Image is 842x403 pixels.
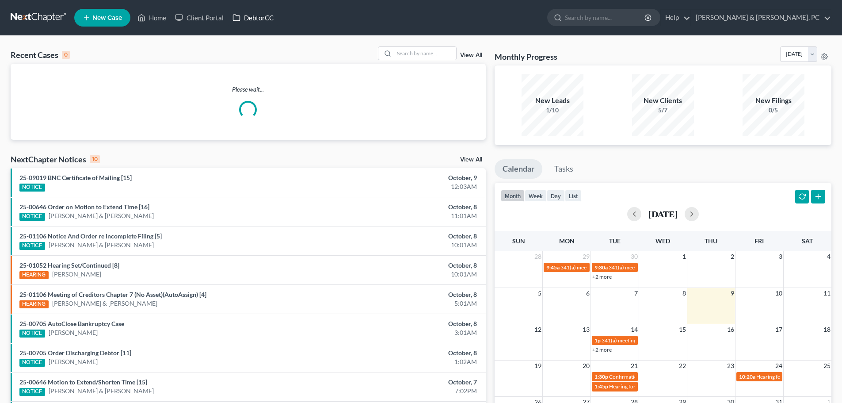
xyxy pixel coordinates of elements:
[133,10,171,26] a: Home
[330,349,477,357] div: October, 8
[802,237,813,245] span: Sat
[632,96,694,106] div: New Clients
[19,291,206,298] a: 25-01106 Meeting of Creditors Chapter 7 (No Asset)(AutoAssign) [4]
[52,270,101,279] a: [PERSON_NAME]
[330,182,477,191] div: 12:03AM
[19,213,45,221] div: NOTICE
[630,361,639,371] span: 21
[678,324,687,335] span: 15
[49,387,154,395] a: [PERSON_NAME] & [PERSON_NAME]
[92,15,122,21] span: New Case
[533,251,542,262] span: 28
[559,237,575,245] span: Mon
[49,241,154,249] a: [PERSON_NAME] & [PERSON_NAME]
[330,173,477,182] div: October, 9
[11,50,70,60] div: Recent Cases
[774,361,783,371] span: 24
[678,361,687,371] span: 22
[19,378,147,386] a: 25-00646 Motion to Extend/Shorten Time [15]
[565,9,646,26] input: Search by name...
[655,237,670,245] span: Wed
[19,261,119,269] a: 25-01052 Hearing Set/Continued [8]
[632,106,694,115] div: 5/7
[330,211,477,220] div: 11:01AM
[533,361,542,371] span: 19
[19,349,131,357] a: 25-00705 Order Discharging Debtor [11]
[609,383,678,390] span: Hearing for [PERSON_NAME]
[594,373,608,380] span: 1:30p
[330,232,477,241] div: October, 8
[512,237,525,245] span: Sun
[19,271,49,279] div: HEARING
[330,319,477,328] div: October, 8
[495,51,557,62] h3: Monthly Progress
[19,203,149,211] a: 25-00646 Order on Motion to Extend Time [16]
[823,324,831,335] span: 18
[560,264,646,271] span: 341(a) meeting for [PERSON_NAME]
[330,270,477,279] div: 10:01AM
[49,328,98,337] a: [PERSON_NAME]
[705,237,717,245] span: Thu
[330,203,477,211] div: October, 8
[823,288,831,299] span: 11
[592,346,612,353] a: +2 more
[682,288,687,299] span: 8
[19,388,45,396] div: NOTICE
[49,357,98,366] a: [PERSON_NAME]
[682,251,687,262] span: 1
[565,190,582,202] button: list
[756,373,825,380] span: Hearing for [PERSON_NAME]
[630,251,639,262] span: 30
[11,154,100,165] div: NextChapter Notices
[330,241,477,249] div: 10:01AM
[547,190,565,202] button: day
[533,324,542,335] span: 12
[602,337,687,344] span: 341(a) meeting for [PERSON_NAME]
[537,288,542,299] span: 5
[546,264,560,271] span: 9:45a
[585,288,591,299] span: 6
[774,288,783,299] span: 10
[19,359,45,367] div: NOTICE
[726,324,735,335] span: 16
[460,157,482,163] a: View All
[330,299,477,308] div: 5:01AM
[330,290,477,299] div: October, 8
[460,52,482,58] a: View All
[609,373,709,380] span: Confirmation hearing for [PERSON_NAME]
[330,261,477,270] div: October, 8
[730,251,735,262] span: 2
[330,387,477,395] div: 7:02PM
[648,209,678,219] h2: [DATE]
[739,373,755,380] span: 10:20a
[743,96,804,106] div: New Filings
[633,288,639,299] span: 7
[19,174,132,181] a: 25-09019 BNC Certificate of Mailing [15]
[582,251,591,262] span: 29
[778,251,783,262] span: 3
[19,242,45,250] div: NOTICE
[582,361,591,371] span: 20
[630,324,639,335] span: 14
[49,211,154,220] a: [PERSON_NAME] & [PERSON_NAME]
[11,85,486,94] p: Please wait...
[52,299,157,308] a: [PERSON_NAME] & [PERSON_NAME]
[582,324,591,335] span: 13
[594,264,608,271] span: 9:30a
[228,10,278,26] a: DebtorCC
[594,383,608,390] span: 1:45p
[501,190,525,202] button: month
[726,361,735,371] span: 23
[826,251,831,262] span: 4
[62,51,70,59] div: 0
[171,10,228,26] a: Client Portal
[592,273,612,280] a: +2 more
[19,184,45,192] div: NOTICE
[19,300,49,308] div: HEARING
[525,190,547,202] button: week
[330,328,477,337] div: 3:01AM
[19,330,45,338] div: NOTICE
[754,237,764,245] span: Fri
[522,106,583,115] div: 1/10
[774,324,783,335] span: 17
